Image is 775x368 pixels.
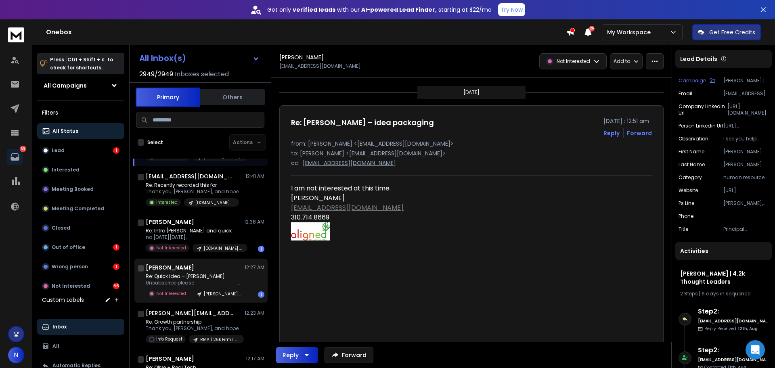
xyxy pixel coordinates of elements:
p: from: [PERSON_NAME] <[EMAIL_ADDRESS][DOMAIN_NAME]> [291,140,652,148]
label: Select [147,139,163,146]
p: [PERSON_NAME], would you be the best person to speak to about framework creation and content syst... [723,200,769,207]
button: Lead1 [37,142,124,159]
div: Activities [675,242,772,260]
button: Out of office1 [37,239,124,255]
div: Forward [627,129,652,137]
p: Lead [52,147,65,154]
button: Not Interested56 [37,278,124,294]
p: Last Name [679,161,705,168]
span: 26 [589,26,595,31]
p: Meeting Completed [52,205,104,212]
p: Ps Line [679,200,694,207]
button: All Status [37,123,124,139]
p: [EMAIL_ADDRESS][DOMAIN_NAME] [723,90,769,97]
p: Person Linkedin Url [679,123,723,129]
p: [EMAIL_ADDRESS][DOMAIN_NAME] [279,63,361,69]
h1: Re: [PERSON_NAME] – idea packaging [291,117,434,128]
div: Reply [283,351,299,359]
h6: Step 2 : [698,307,769,316]
button: Primary [136,88,200,107]
h1: All Campaigns [44,82,87,90]
button: Meeting Booked [37,181,124,197]
p: I see you help businesses create strong HR strategies for better employee engagement and growth. [723,136,769,142]
p: cc: [291,159,300,167]
p: [DOMAIN_NAME] | 22.7k Coaches & Consultants [195,200,234,206]
p: [URL][DOMAIN_NAME] [723,123,769,129]
img: AD_4nXeqDvAefNvhJBB1nx0MFtRSiPxeI76wOj2Zf7FeT1jf8T23Bf4pLb617MkHy0j_K0SYxqy-pFC5Vpl6nNVnMvmttRxny... [291,222,330,240]
div: 1 [113,263,119,270]
p: Not Interested [156,291,186,297]
h1: All Inbox(s) [139,54,186,62]
button: Meeting Completed [37,201,124,217]
p: Observation [679,136,708,142]
button: N [8,347,24,363]
p: Re: Growth partnership [146,319,243,325]
img: logo [8,27,24,42]
a: 59 [7,149,23,165]
h6: Step 2 : [698,345,769,355]
p: Add to [614,58,630,65]
strong: verified leads [293,6,335,14]
p: 12:41 AM [245,173,264,180]
p: [PERSON_NAME] | 4.2k Thought Leaders [723,77,769,84]
p: Re: Quick idea – [PERSON_NAME] [146,273,243,280]
p: [DATE] : 12:51 am [603,117,652,125]
button: Campaign [679,77,715,84]
p: Meeting Booked [52,186,94,192]
p: Interested [156,199,178,205]
button: Interested [37,162,124,178]
p: [PERSON_NAME] [723,161,769,168]
p: First Name [679,148,704,155]
p: 12:27 AM [245,264,264,271]
p: Company Linkedin Url [679,103,727,116]
p: Not Interested [557,58,590,65]
h1: Onebox [46,27,566,37]
h1: [PERSON_NAME][EMAIL_ADDRESS][PERSON_NAME][DOMAIN_NAME] [146,309,235,317]
p: Email [679,90,692,97]
h6: [EMAIL_ADDRESS][DOMAIN_NAME] [698,318,769,324]
p: Info Request [156,336,182,342]
span: Ctrl + Shift + k [66,55,105,64]
p: no [DATE][DATE], [146,234,243,240]
p: Get Free Credits [709,28,755,36]
div: 1 [258,246,264,252]
button: Get Free Credits [692,24,761,40]
strong: AI-powered Lead Finder, [361,6,437,14]
div: 1 [258,291,264,298]
button: Reply [276,347,318,363]
p: Try Now [501,6,523,14]
p: Inbox [52,324,67,330]
p: Re: Recently recorded this for [146,182,239,188]
button: Closed [37,220,124,236]
h1: [PERSON_NAME] | 4.2k Thought Leaders [680,270,767,286]
a: [EMAIL_ADDRESS][DOMAIN_NAME] [291,203,404,212]
p: Phone [679,213,693,220]
h3: Inboxes selected [175,69,229,79]
h1: [PERSON_NAME] [146,355,194,363]
p: Principal Consultant [723,226,769,232]
div: [PERSON_NAME] [291,193,527,343]
p: Press to check for shortcuts. [50,56,113,72]
p: Reply Received [704,326,758,332]
button: All Inbox(s) [133,50,266,66]
p: website [679,187,698,194]
button: All [37,338,124,354]
p: [PERSON_NAME] [723,148,769,155]
button: Inbox [37,319,124,335]
span: 2 Steps [680,290,698,297]
p: My Workspace [607,28,654,36]
span: 2949 / 2949 [139,69,173,79]
p: 12:38 AM [244,219,264,225]
h3: Custom Labels [42,296,84,304]
p: All Status [52,128,78,134]
p: Unsubscribe please ________________________________ From: [PERSON_NAME] [146,280,243,286]
p: RMA | 26k Firms (Specific Owner Info) [200,337,239,343]
p: Title [679,226,688,232]
button: Wrong person1 [37,259,124,275]
p: [URL][DOMAIN_NAME] [723,187,769,194]
p: 12:23 AM [245,310,264,316]
button: Forward [325,347,373,363]
p: [URL][DOMAIN_NAME] [727,103,769,116]
div: 310.714.8669 [291,213,527,222]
